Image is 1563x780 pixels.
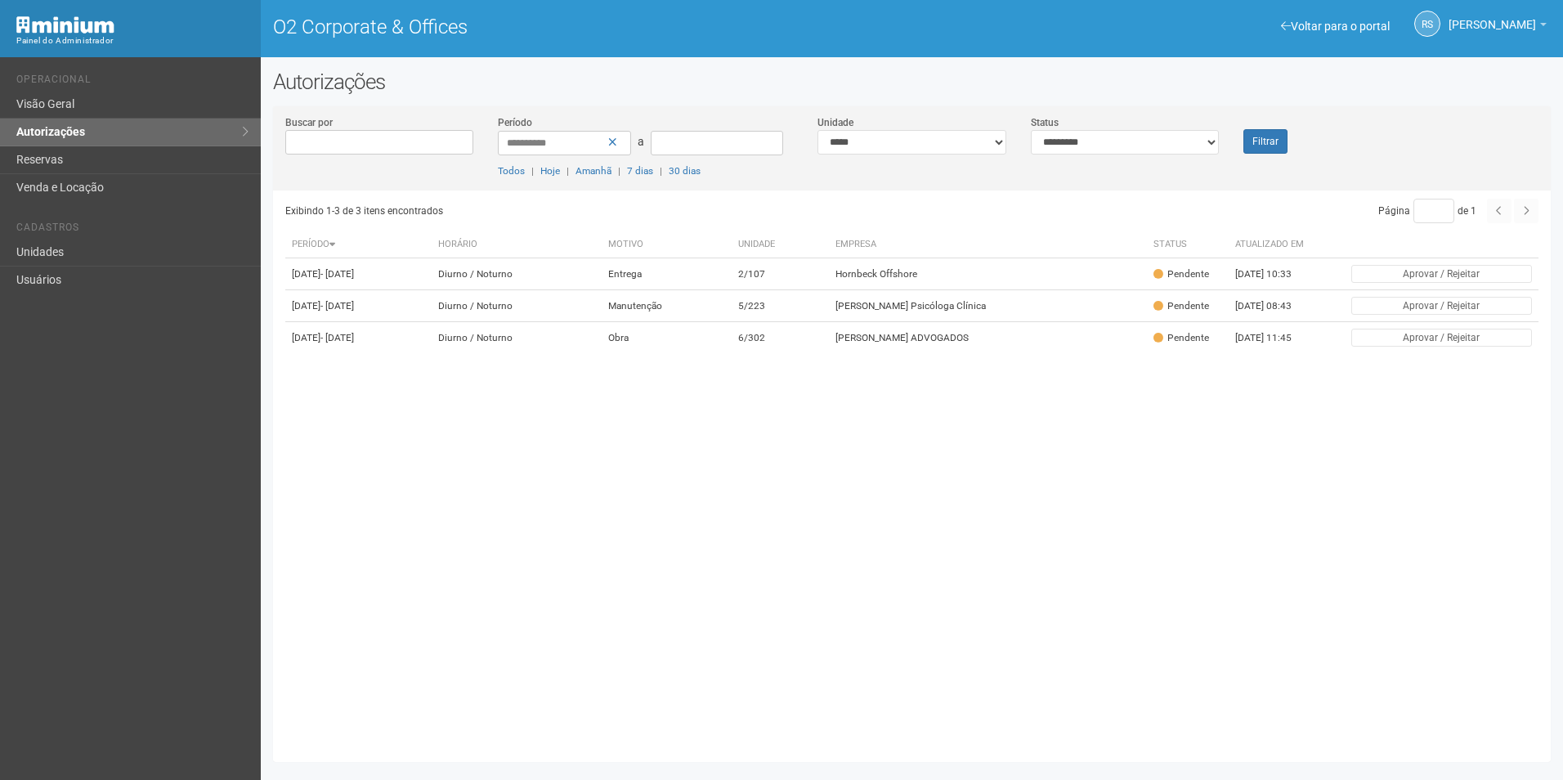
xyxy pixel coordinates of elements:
[432,231,602,258] th: Horário
[1414,11,1440,37] a: RS
[732,290,829,322] td: 5/223
[320,332,354,343] span: - [DATE]
[1351,297,1532,315] button: Aprovar / Rejeitar
[1229,322,1319,354] td: [DATE] 11:45
[575,165,611,177] a: Amanhã
[1229,231,1319,258] th: Atualizado em
[1229,290,1319,322] td: [DATE] 08:43
[16,74,249,91] li: Operacional
[732,231,829,258] th: Unidade
[1243,129,1288,154] button: Filtrar
[1031,115,1059,130] label: Status
[285,199,907,223] div: Exibindo 1-3 de 3 itens encontrados
[669,165,701,177] a: 30 dias
[602,231,732,258] th: Motivo
[285,322,432,354] td: [DATE]
[1378,205,1476,217] span: Página de 1
[285,115,333,130] label: Buscar por
[531,165,534,177] span: |
[618,165,620,177] span: |
[602,258,732,290] td: Entrega
[432,290,602,322] td: Diurno / Noturno
[16,16,114,34] img: Minium
[732,258,829,290] td: 2/107
[567,165,569,177] span: |
[540,165,560,177] a: Hoje
[320,268,354,280] span: - [DATE]
[1153,267,1209,281] div: Pendente
[627,165,653,177] a: 7 dias
[285,231,432,258] th: Período
[829,322,1147,354] td: [PERSON_NAME] ADVOGADOS
[660,165,662,177] span: |
[320,300,354,312] span: - [DATE]
[273,16,900,38] h1: O2 Corporate & Offices
[498,115,532,130] label: Período
[1153,331,1209,345] div: Pendente
[829,231,1147,258] th: Empresa
[1147,231,1229,258] th: Status
[432,322,602,354] td: Diurno / Noturno
[817,115,853,130] label: Unidade
[602,322,732,354] td: Obra
[1351,329,1532,347] button: Aprovar / Rejeitar
[285,290,432,322] td: [DATE]
[16,222,249,239] li: Cadastros
[1153,299,1209,313] div: Pendente
[432,258,602,290] td: Diurno / Noturno
[1229,258,1319,290] td: [DATE] 10:33
[829,290,1147,322] td: [PERSON_NAME] Psicóloga Clínica
[602,290,732,322] td: Manutenção
[638,135,644,148] span: a
[498,165,525,177] a: Todos
[285,258,432,290] td: [DATE]
[829,258,1147,290] td: Hornbeck Offshore
[1449,20,1547,34] a: [PERSON_NAME]
[1351,265,1532,283] button: Aprovar / Rejeitar
[732,322,829,354] td: 6/302
[1449,2,1536,31] span: Rayssa Soares Ribeiro
[1281,20,1390,33] a: Voltar para o portal
[273,69,1551,94] h2: Autorizações
[16,34,249,48] div: Painel do Administrador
